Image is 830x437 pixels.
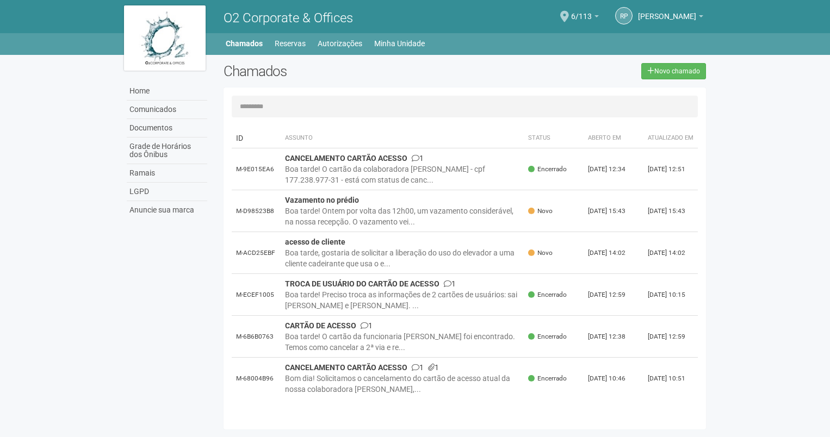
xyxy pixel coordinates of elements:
strong: CARTÃO DE ACESSO [285,321,356,330]
span: 1 [428,363,439,372]
a: 6/113 [571,14,599,22]
a: Home [127,82,207,101]
div: Boa tarde! O cartão da funcionaria [PERSON_NAME] foi encontrado. Temos como cancelar a 2ª via e r... [285,331,519,353]
td: [DATE] 10:15 [643,274,698,316]
span: 6/113 [571,2,592,21]
h2: Chamados [224,63,415,79]
td: [DATE] 14:02 [584,232,643,274]
a: Autorizações [318,36,362,51]
td: [DATE] 15:43 [584,190,643,232]
a: RP [615,7,633,24]
strong: acesso de cliente [285,238,345,246]
a: Anuncie sua marca [127,201,207,219]
td: [DATE] 10:46 [584,358,643,399]
a: Ramais [127,164,207,183]
span: O2 Corporate & Offices [224,10,353,26]
span: Encerrado [528,332,567,341]
th: Atualizado em [643,128,698,148]
td: M-ACD25EBF [232,232,281,274]
th: Aberto em [584,128,643,148]
strong: CANCELAMENTO CARTÃO ACESSO [285,363,407,372]
span: Encerrado [528,374,567,383]
div: Boa tarde, gostaria de solicitar a liberação do uso do elevador a uma cliente cadeirante que usa ... [285,247,519,269]
span: Novo [528,207,553,216]
a: Comunicados [127,101,207,119]
a: Novo chamado [641,63,706,79]
a: Minha Unidade [374,36,425,51]
td: [DATE] 12:34 [584,148,643,190]
span: Encerrado [528,290,567,299]
strong: CANCELAMENTO CARTÃO ACESSO [285,154,407,163]
a: [PERSON_NAME] [638,14,703,22]
th: Assunto [281,128,524,148]
span: 1 [361,321,373,330]
td: M-68004B96 [232,358,281,399]
a: Chamados [226,36,263,51]
div: Boa tarde! O cartão da colaboradora [PERSON_NAME] - cpf 177.238.977-31 - está com status de canc... [285,164,519,185]
td: [DATE] 15:43 [643,190,698,232]
span: 1 [412,154,424,163]
span: Encerrado [528,165,567,174]
td: M-D98523B8 [232,190,281,232]
a: Grade de Horários dos Ônibus [127,138,207,164]
a: Documentos [127,119,207,138]
a: LGPD [127,183,207,201]
td: M-9E015EA6 [232,148,281,190]
td: [DATE] 12:38 [584,316,643,358]
td: [DATE] 12:59 [643,316,698,358]
div: Boa tarde! Ontem por volta das 12h00, um vazamento considerável, na nossa recepção. O vazamento v... [285,205,519,227]
strong: Vazamento no prédio [285,196,359,204]
td: [DATE] 10:51 [643,358,698,399]
td: M-6B6B0763 [232,316,281,358]
span: 1 [412,363,424,372]
td: [DATE] 12:59 [584,274,643,316]
td: [DATE] 14:02 [643,232,698,274]
a: Reservas [275,36,306,51]
div: Bom dia! Solicitamos o cancelamento do cartão de acesso atual da nossa colaboradora [PERSON_NAME]... [285,373,519,395]
td: M-ECEF1005 [232,274,281,316]
th: Status [524,128,584,148]
td: [DATE] 12:51 [643,148,698,190]
td: ID [232,128,281,148]
span: Novo [528,248,553,258]
span: 1 [444,279,456,288]
strong: TROCA DE USUÁRIO DO CARTÃO DE ACESSO [285,279,439,288]
div: Boa tarde! Preciso troca as informações de 2 cartões de usuários: sai [PERSON_NAME] e [PERSON_NAM... [285,289,519,311]
span: Rossana Pugliese [638,2,696,21]
img: logo.jpg [124,5,206,71]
